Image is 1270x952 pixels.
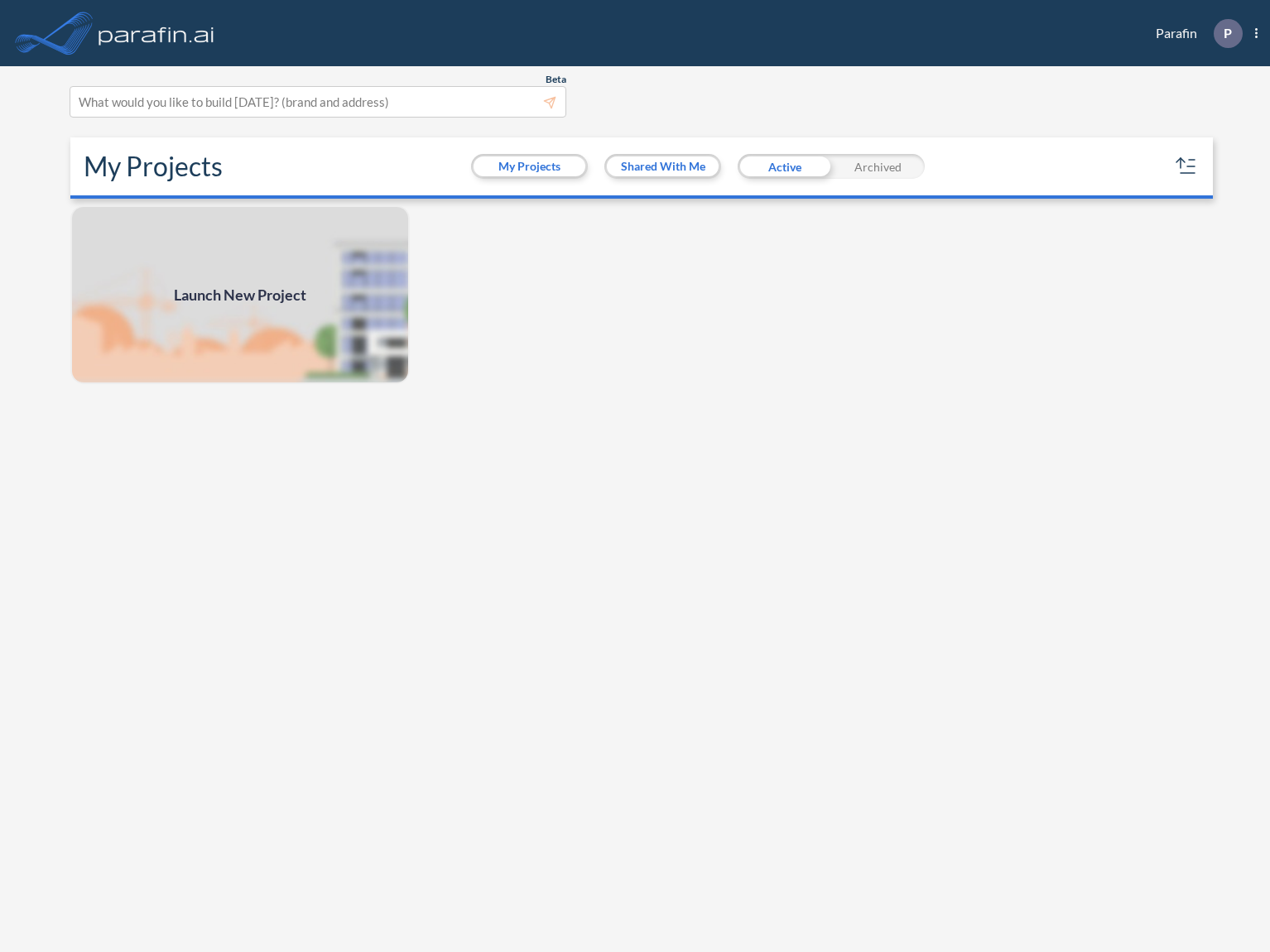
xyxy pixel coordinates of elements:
[1131,19,1258,48] div: Parafin
[70,205,410,384] a: Launch New Project
[474,156,585,176] button: My Projects
[607,156,719,176] button: Shared With Me
[831,154,925,179] div: Archived
[546,73,566,86] span: Beta
[95,17,218,50] img: logo
[174,284,306,306] span: Launch New Project
[738,154,831,179] div: Active
[70,205,410,384] img: add
[1224,26,1232,41] p: P
[1173,153,1200,180] button: sort
[84,151,223,182] h2: My Projects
